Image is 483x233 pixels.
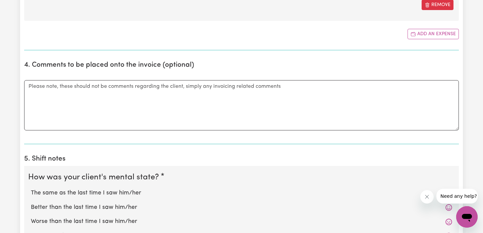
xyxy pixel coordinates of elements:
iframe: Message from company [436,189,478,203]
iframe: Button to launch messaging window [456,206,478,228]
legend: How was your client's mental state? [28,171,162,183]
h2: 5. Shift notes [24,155,459,163]
button: Add another expense [408,29,459,39]
h2: 4. Comments to be placed onto the invoice (optional) [24,61,459,69]
label: The same as the last time I saw him/her [31,189,452,197]
iframe: Close message [420,190,434,203]
label: Worse than the last time I saw him/her [31,217,452,226]
label: Better than the last time I saw him/her [31,203,452,212]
